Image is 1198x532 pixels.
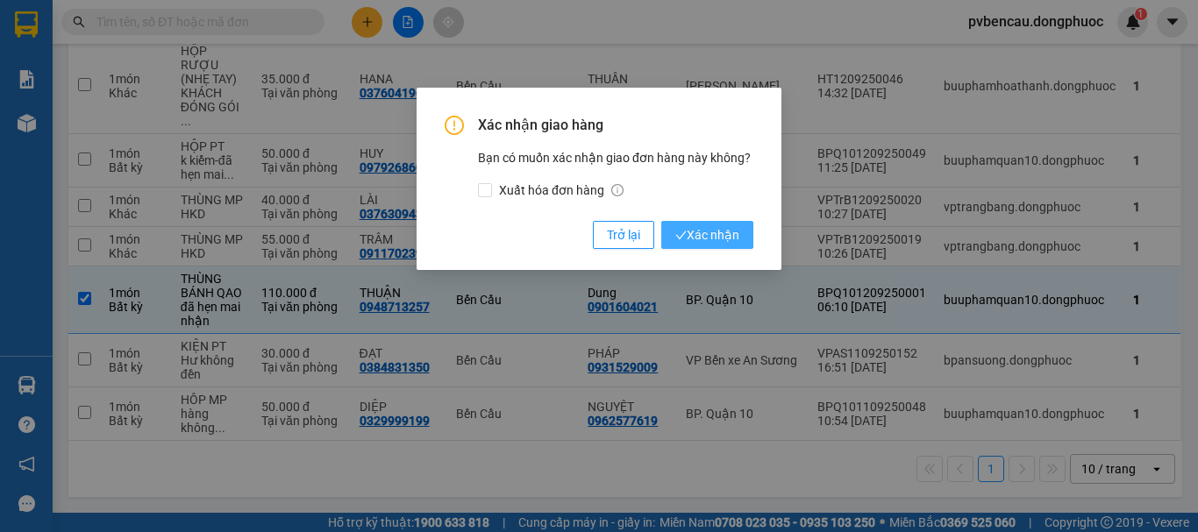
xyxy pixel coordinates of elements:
span: Xác nhận [675,225,739,245]
div: Bạn có muốn xác nhận giao đơn hàng này không? [478,148,753,200]
span: Xác nhận giao hàng [478,116,753,135]
button: Trở lại [593,221,654,249]
span: Xuất hóa đơn hàng [492,181,631,200]
span: Trở lại [607,225,640,245]
span: check [675,230,687,241]
span: info-circle [611,184,624,196]
button: checkXác nhận [661,221,753,249]
span: exclamation-circle [445,116,464,135]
